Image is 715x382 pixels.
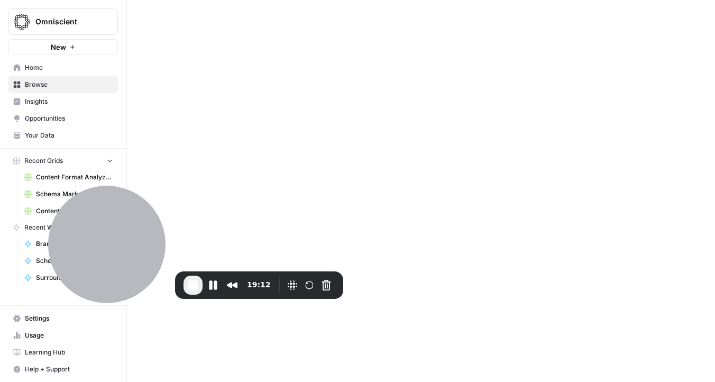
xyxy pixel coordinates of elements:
[25,348,113,357] span: Learning Hub
[20,203,118,220] a: Content Model Analyser + International
[8,93,118,110] a: Insights
[8,110,118,127] a: Opportunities
[51,42,66,52] span: New
[36,189,113,199] span: Schema Markup Generator [JSON] [DOMAIN_NAME] Grid
[8,127,118,144] a: Your Data
[25,131,113,140] span: Your Data
[20,252,118,269] a: Schema Markup Generator [JSON]
[8,361,118,378] button: Help + Support
[25,80,113,89] span: Browse
[25,97,113,106] span: Insights
[8,310,118,327] a: Settings
[8,220,118,235] button: Recent Workflows
[12,12,31,31] img: Omniscient Logo
[24,156,63,166] span: Recent Grids
[35,16,99,27] span: Omniscient
[8,76,118,93] a: Browse
[25,114,113,123] span: Opportunities
[25,365,113,374] span: Help + Support
[25,331,113,340] span: Usage
[8,344,118,361] a: Learning Hub
[25,314,113,323] span: Settings
[8,8,118,35] button: Workspace: Omniscient
[20,235,118,252] a: Brand mention opportunity finder
[20,186,118,203] a: Schema Markup Generator [JSON] [DOMAIN_NAME] Grid
[8,327,118,344] a: Usage
[24,223,79,232] span: Recent Workflows
[8,39,118,55] button: New
[25,63,113,72] span: Home
[8,59,118,76] a: Home
[36,239,113,249] span: Brand mention opportunity finder
[36,206,113,216] span: Content Model Analyser + International
[20,269,118,286] a: Surround Sound Sources
[36,273,113,283] span: Surround Sound Sources
[20,169,118,186] a: Content Format Analyzer Grid
[8,153,118,169] button: Recent Grids
[36,256,113,266] span: Schema Markup Generator [JSON]
[36,172,113,182] span: Content Format Analyzer Grid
